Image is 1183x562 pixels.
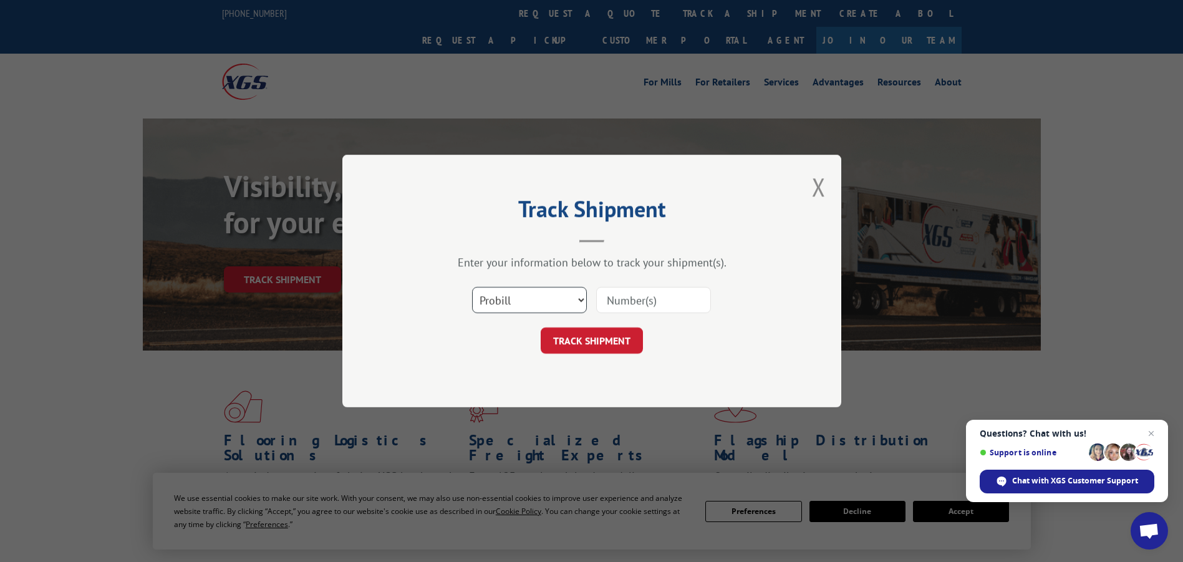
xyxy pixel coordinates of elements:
[1144,426,1159,441] span: Close chat
[541,327,643,354] button: TRACK SHIPMENT
[405,255,779,269] div: Enter your information below to track your shipment(s).
[980,448,1084,457] span: Support is online
[1012,475,1138,487] span: Chat with XGS Customer Support
[405,200,779,224] h2: Track Shipment
[980,470,1154,493] div: Chat with XGS Customer Support
[596,287,711,313] input: Number(s)
[1131,512,1168,550] div: Open chat
[812,170,826,203] button: Close modal
[980,429,1154,438] span: Questions? Chat with us!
